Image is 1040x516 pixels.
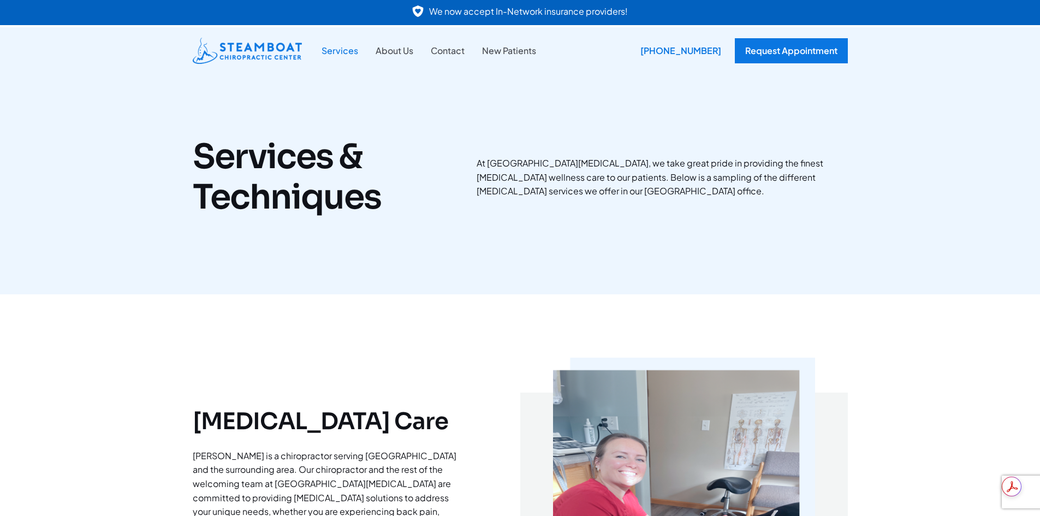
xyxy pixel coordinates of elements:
a: New Patients [473,44,545,58]
p: At [GEOGRAPHIC_DATA][MEDICAL_DATA], we take great pride in providing the finest [MEDICAL_DATA] we... [477,156,848,198]
a: Services [313,44,367,58]
h1: Services & Techniques [193,137,455,218]
a: Request Appointment [735,38,848,63]
a: [PHONE_NUMBER] [632,38,724,63]
img: Steamboat Chiropractic Center [193,38,302,64]
a: About Us [367,44,422,58]
a: Contact [422,44,473,58]
h2: [MEDICAL_DATA] Care [193,408,466,435]
nav: Site Navigation [313,44,545,58]
div: [PHONE_NUMBER] [632,38,729,63]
